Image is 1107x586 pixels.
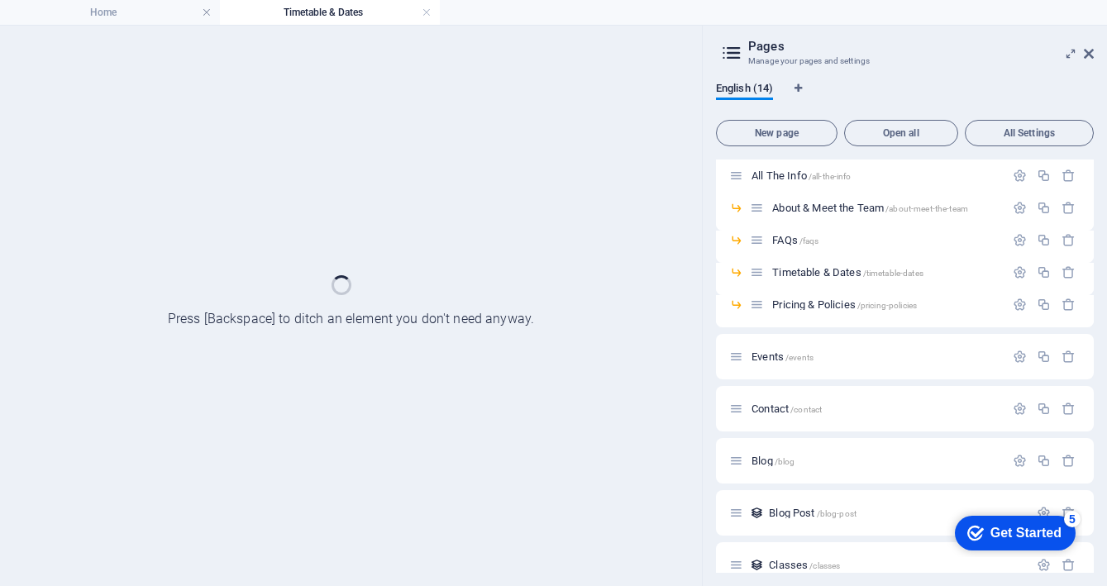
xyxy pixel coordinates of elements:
div: Settings [1013,298,1027,312]
button: All Settings [965,120,1094,146]
div: Get Started 5 items remaining, 0% complete [13,8,134,43]
span: /blog-post [817,509,856,518]
span: /contact [790,405,822,414]
span: Click to open page [752,169,851,182]
div: Settings [1013,201,1027,215]
span: Timetable & Dates [772,266,923,279]
span: Open all [852,128,951,138]
div: All The Info/all-the-info [747,170,1004,181]
div: About & Meet the Team/about-meet-the-team [767,202,1004,213]
span: /about-meet-the-team [885,204,968,213]
h4: Timetable & Dates [220,3,440,21]
div: Remove [1062,298,1076,312]
div: Duplicate [1037,298,1051,312]
div: Settings [1013,350,1027,364]
span: Click to open page [769,559,840,571]
button: New page [716,120,837,146]
div: Duplicate [1037,454,1051,468]
div: Contact/contact [747,403,1004,414]
span: /all-the-info [809,172,852,181]
div: Duplicate [1037,169,1051,183]
span: New page [723,128,830,138]
span: All Settings [972,128,1086,138]
div: Remove [1062,402,1076,416]
div: Settings [1037,558,1051,572]
div: Remove [1062,454,1076,468]
span: /faqs [799,236,819,245]
div: FAQs/faqs [767,235,1004,245]
div: Remove [1062,506,1076,520]
div: Duplicate [1037,402,1051,416]
span: Click to open page [772,234,818,246]
div: This layout is used as a template for all items (e.g. a blog post) of this collection. The conten... [750,506,764,520]
div: Pricing & Policies/pricing-policies [767,299,1004,310]
div: Blog/blog [747,455,1004,466]
span: Click to open page [752,403,822,415]
div: Remove [1062,201,1076,215]
div: Settings [1013,169,1027,183]
span: /timetable-dates [863,269,923,278]
h3: Manage your pages and settings [748,54,1061,69]
div: Duplicate [1037,233,1051,247]
span: Click to open page [772,202,968,214]
div: Settings [1013,402,1027,416]
div: Language Tabs [716,82,1094,113]
div: Timetable & Dates/timetable-dates [767,267,1004,278]
div: This layout is used as a template for all items (e.g. a blog post) of this collection. The conten... [750,558,764,572]
div: Settings [1013,265,1027,279]
span: /blog [775,457,795,466]
div: Remove [1062,169,1076,183]
span: Pricing & Policies [772,298,917,311]
div: Remove [1062,350,1076,364]
div: Events/events [747,351,1004,362]
h2: Pages [748,39,1094,54]
div: Remove [1062,233,1076,247]
div: Remove [1062,558,1076,572]
span: Click to open page [752,350,814,363]
div: Classes/classes [764,560,1028,570]
div: Duplicate [1037,201,1051,215]
div: Duplicate [1037,350,1051,364]
span: /events [785,353,814,362]
span: Click to open page [752,455,794,467]
div: Settings [1013,454,1027,468]
div: Get Started [49,18,120,33]
span: /classes [809,561,840,570]
span: English (14) [716,79,773,102]
span: Click to open page [769,507,856,519]
div: Remove [1062,265,1076,279]
div: Blog Post/blog-post [764,507,1028,518]
div: Settings [1013,233,1027,247]
div: Duplicate [1037,265,1051,279]
div: 5 [122,3,139,20]
span: /pricing-policies [857,301,917,310]
button: Open all [844,120,958,146]
div: Settings [1037,506,1051,520]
